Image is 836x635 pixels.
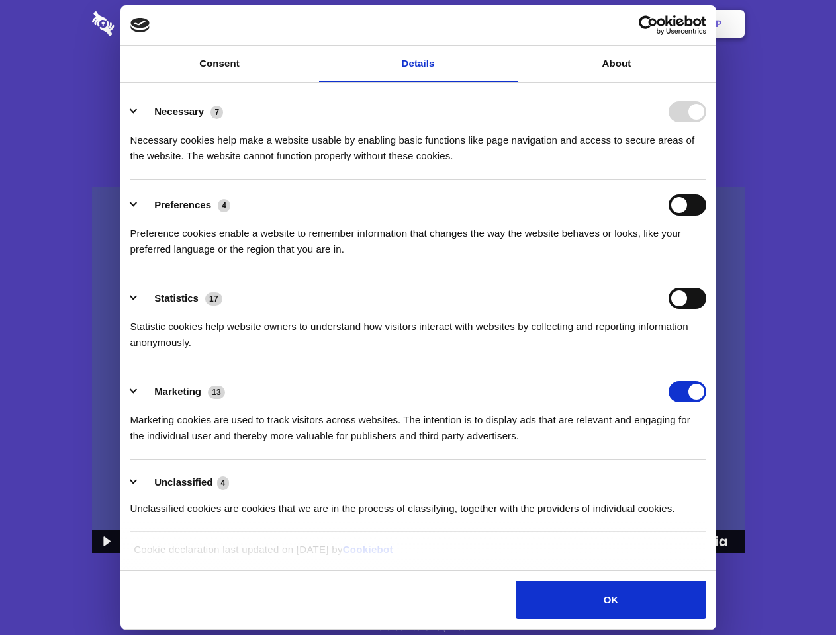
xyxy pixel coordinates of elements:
a: Consent [120,46,319,82]
a: About [518,46,716,82]
a: Usercentrics Cookiebot - opens in a new window [590,15,706,35]
a: Login [600,3,658,44]
div: Preference cookies enable a website to remember information that changes the way the website beha... [130,216,706,257]
label: Preferences [154,199,211,210]
div: Marketing cookies are used to track visitors across websites. The intention is to display ads tha... [130,402,706,444]
button: Necessary (7) [130,101,232,122]
span: 13 [208,386,225,399]
div: Necessary cookies help make a website usable by enabling basic functions like page navigation and... [130,122,706,164]
div: Cookie declaration last updated on [DATE] by [124,542,712,568]
label: Statistics [154,292,199,304]
button: Preferences (4) [130,194,239,216]
img: logo [130,18,150,32]
iframe: Drift Widget Chat Controller [770,569,820,619]
img: Sharesecret [92,187,745,554]
div: Statistic cookies help website owners to understand how visitors interact with websites by collec... [130,309,706,351]
span: 7 [210,106,223,119]
button: Unclassified (4) [130,474,238,491]
label: Marketing [154,386,201,397]
button: OK [516,581,706,619]
button: Marketing (13) [130,381,234,402]
a: Cookiebot [343,544,393,555]
h1: Eliminate Slack Data Loss. [92,60,745,107]
button: Statistics (17) [130,288,231,309]
div: Unclassified cookies are cookies that we are in the process of classifying, together with the pro... [130,491,706,517]
label: Necessary [154,106,204,117]
button: Play Video [92,530,119,553]
a: Pricing [389,3,446,44]
span: 4 [218,199,230,212]
a: Contact [537,3,598,44]
span: 17 [205,292,222,306]
span: 4 [217,476,230,489]
img: logo-wordmark-white-trans-d4663122ce5f474addd5e946df7df03e33cb6a1c49d2221995e7729f52c070b2.svg [92,11,205,36]
h4: Auto-redaction of sensitive data, encrypted data sharing and self-destructing private chats. Shar... [92,120,745,164]
a: Details [319,46,518,82]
